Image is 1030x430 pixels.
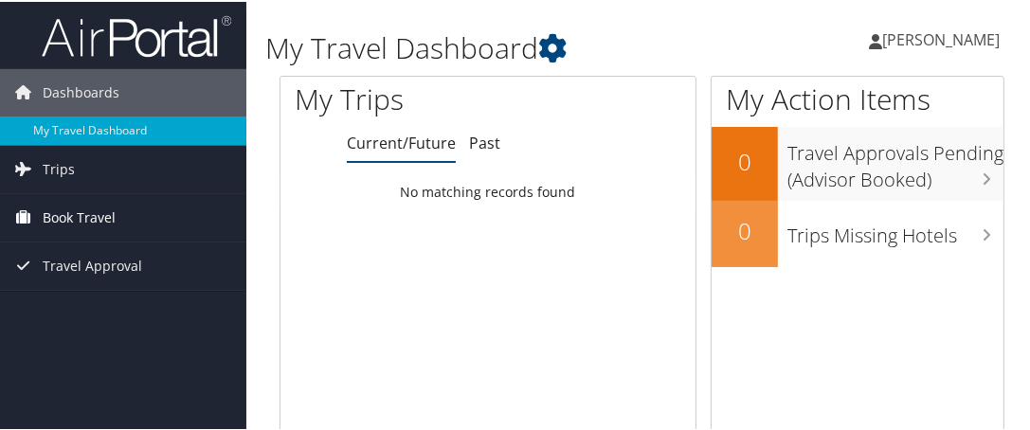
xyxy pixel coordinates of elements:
h1: My Travel Dashboard [265,27,768,66]
a: Current/Future [347,131,456,152]
span: [PERSON_NAME] [882,27,1000,48]
h1: My Action Items [712,78,1003,117]
span: Dashboards [43,67,119,115]
td: No matching records found [280,173,696,207]
h1: My Trips [295,78,508,117]
h3: Trips Missing Hotels [787,211,1003,247]
span: Trips [43,144,75,191]
a: 0Trips Missing Hotels [712,199,1003,265]
h3: Travel Approvals Pending (Advisor Booked) [787,129,1003,191]
a: Past [469,131,500,152]
a: [PERSON_NAME] [869,9,1019,66]
a: 0Travel Approvals Pending (Advisor Booked) [712,125,1003,198]
h2: 0 [712,213,778,245]
span: Book Travel [43,192,116,240]
span: Travel Approval [43,241,142,288]
h2: 0 [712,144,778,176]
img: airportal-logo.png [42,12,231,57]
